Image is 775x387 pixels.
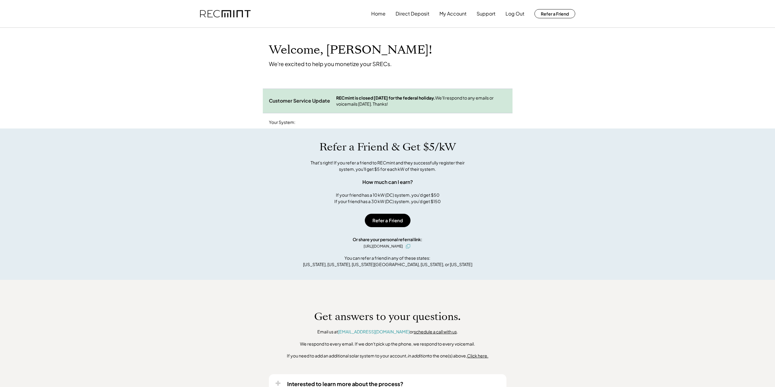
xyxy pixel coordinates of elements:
[336,95,435,100] strong: RECmint is closed [DATE] for the federal holiday.
[407,353,428,358] em: in addition
[414,329,457,334] a: schedule a call with us
[477,8,495,20] button: Support
[317,329,458,335] div: Email us at or .
[269,98,330,104] div: Customer Service Update
[269,119,295,125] div: Your System:
[467,353,488,358] u: Click here.
[506,8,524,20] button: Log Out
[319,141,456,153] h1: Refer a Friend & Get $5/kW
[269,43,432,57] h1: Welcome, [PERSON_NAME]!
[371,8,386,20] button: Home
[365,214,410,227] button: Refer a Friend
[269,60,392,67] div: We're excited to help you monetize your SRECs.
[287,353,488,359] div: If you need to add an additional solar system to your account, to the one(s) above,
[353,236,422,243] div: Or share your personal referral link:
[304,160,471,172] div: That's right! If you refer a friend to RECmint and they successfully register their system, you'l...
[303,255,472,268] div: You can refer a friend in any of these states: [US_STATE], [US_STATE], [US_STATE][GEOGRAPHIC_DATA...
[200,10,251,18] img: recmint-logotype%403x.png
[439,8,467,20] button: My Account
[362,178,413,186] div: How much can I earn?
[396,8,429,20] button: Direct Deposit
[336,95,506,107] div: We'll respond to any emails or voicemails [DATE]. Thanks!
[314,310,461,323] h1: Get answers to your questions.
[534,9,575,18] button: Refer a Friend
[300,341,475,347] div: We respond to every email. If we don't pick up the phone, we respond to every voicemail.
[404,243,412,250] button: click to copy
[338,329,410,334] a: [EMAIL_ADDRESS][DOMAIN_NAME]
[334,192,441,205] div: If your friend has a 10 kW (DC) system, you'd get $50 If your friend has a 30 kW (DC) system, you...
[364,244,403,249] div: [URL][DOMAIN_NAME]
